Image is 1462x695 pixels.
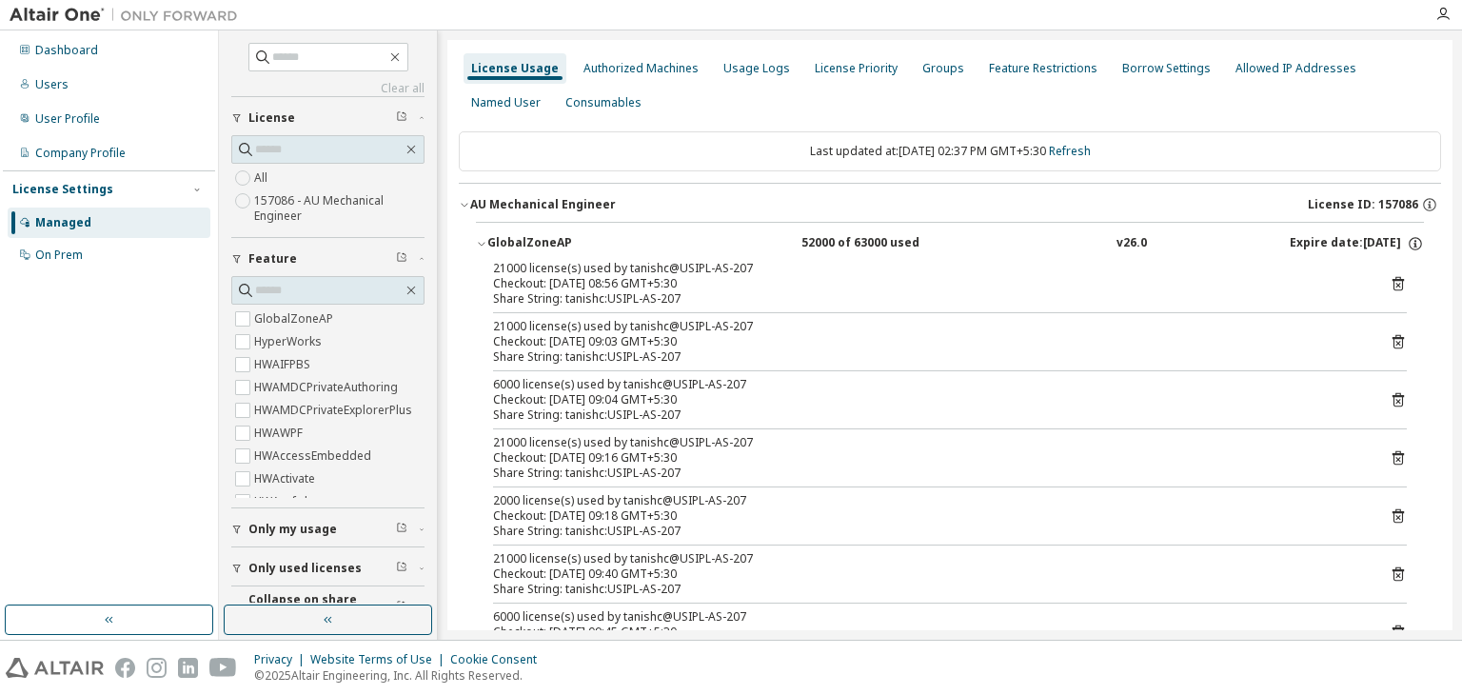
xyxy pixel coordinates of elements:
[493,450,1361,466] div: Checkout: [DATE] 09:16 GMT+5:30
[35,248,83,263] div: On Prem
[471,61,559,76] div: License Usage
[493,334,1361,349] div: Checkout: [DATE] 09:03 GMT+5:30
[231,508,425,550] button: Only my usage
[254,376,402,399] label: HWAMDCPrivateAuthoring
[209,658,237,678] img: youtube.svg
[493,319,1361,334] div: 21000 license(s) used by tanishc@USIPL-AS-207
[487,235,659,252] div: GlobalZoneAP
[1290,235,1424,252] div: Expire date: [DATE]
[231,97,425,139] button: License
[493,261,1361,276] div: 21000 license(s) used by tanishc@USIPL-AS-207
[254,422,306,445] label: HWAWPF
[922,61,964,76] div: Groups
[815,61,898,76] div: License Priority
[254,330,326,353] label: HyperWorks
[493,407,1361,423] div: Share String: tanishc:USIPL-AS-207
[1116,235,1147,252] div: v26.0
[493,566,1361,582] div: Checkout: [DATE] 09:40 GMT+5:30
[254,399,416,422] label: HWAMDCPrivateExplorerPlus
[459,184,1441,226] button: AU Mechanical EngineerLicense ID: 157086
[115,658,135,678] img: facebook.svg
[989,61,1097,76] div: Feature Restrictions
[1122,61,1211,76] div: Borrow Settings
[35,43,98,58] div: Dashboard
[248,522,337,537] span: Only my usage
[493,392,1361,407] div: Checkout: [DATE] 09:04 GMT+5:30
[396,522,407,537] span: Clear filter
[254,667,548,684] p: © 2025 Altair Engineering, Inc. All Rights Reserved.
[476,223,1424,265] button: GlobalZoneAP52000 of 63000 usedv26.0Expire date:[DATE]
[12,182,113,197] div: License Settings
[493,551,1361,566] div: 21000 license(s) used by tanishc@USIPL-AS-207
[493,276,1361,291] div: Checkout: [DATE] 08:56 GMT+5:30
[493,435,1361,450] div: 21000 license(s) used by tanishc@USIPL-AS-207
[493,625,1361,640] div: Checkout: [DATE] 09:45 GMT+5:30
[723,61,790,76] div: Usage Logs
[801,235,973,252] div: 52000 of 63000 used
[471,95,541,110] div: Named User
[254,467,319,490] label: HWActivate
[396,600,407,615] span: Clear filter
[493,493,1361,508] div: 2000 license(s) used by tanishc@USIPL-AS-207
[254,353,314,376] label: HWAIFPBS
[459,131,1441,171] div: Last updated at: [DATE] 02:37 PM GMT+5:30
[396,110,407,126] span: Clear filter
[493,466,1361,481] div: Share String: tanishc:USIPL-AS-207
[254,490,315,513] label: HWAcufwh
[450,652,548,667] div: Cookie Consent
[248,561,362,576] span: Only used licenses
[396,251,407,267] span: Clear filter
[35,215,91,230] div: Managed
[583,61,699,76] div: Authorized Machines
[493,524,1361,539] div: Share String: tanishc:USIPL-AS-207
[493,508,1361,524] div: Checkout: [DATE] 09:18 GMT+5:30
[248,110,295,126] span: License
[178,658,198,678] img: linkedin.svg
[35,111,100,127] div: User Profile
[35,146,126,161] div: Company Profile
[493,582,1361,597] div: Share String: tanishc:USIPL-AS-207
[396,561,407,576] span: Clear filter
[1308,197,1418,212] span: License ID: 157086
[565,95,642,110] div: Consumables
[10,6,247,25] img: Altair One
[254,189,425,228] label: 157086 - AU Mechanical Engineer
[147,658,167,678] img: instagram.svg
[231,238,425,280] button: Feature
[254,445,375,467] label: HWAccessEmbedded
[1049,143,1091,159] a: Refresh
[254,652,310,667] div: Privacy
[493,609,1361,625] div: 6000 license(s) used by tanishc@USIPL-AS-207
[248,251,297,267] span: Feature
[493,291,1361,307] div: Share String: tanishc:USIPL-AS-207
[248,592,396,623] span: Collapse on share string
[231,547,425,589] button: Only used licenses
[493,377,1361,392] div: 6000 license(s) used by tanishc@USIPL-AS-207
[231,81,425,96] a: Clear all
[1235,61,1356,76] div: Allowed IP Addresses
[470,197,616,212] div: AU Mechanical Engineer
[493,349,1361,365] div: Share String: tanishc:USIPL-AS-207
[254,308,337,330] label: GlobalZoneAP
[310,652,450,667] div: Website Terms of Use
[254,167,271,189] label: All
[35,77,69,92] div: Users
[6,658,104,678] img: altair_logo.svg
